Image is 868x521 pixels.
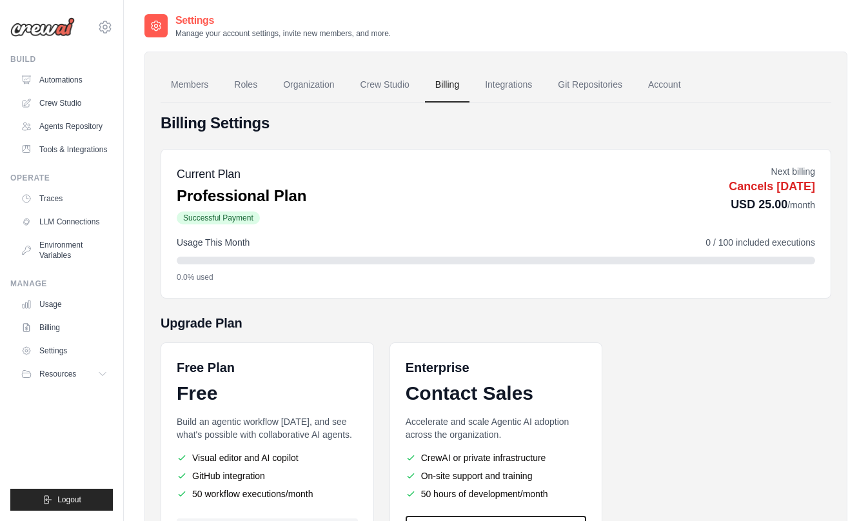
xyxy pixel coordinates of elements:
a: Organization [273,68,344,103]
span: Logout [57,495,81,505]
a: Usage [15,294,113,315]
a: Agents Repository [15,116,113,137]
a: Roles [224,68,268,103]
span: Usage This Month [177,236,250,249]
a: Traces [15,188,113,209]
div: Build [10,54,113,64]
div: Contact Sales [406,382,587,405]
h4: Billing Settings [161,113,831,133]
div: Operate [10,173,113,183]
div: Free [177,382,358,405]
div: Manage [10,279,113,289]
a: Billing [425,68,469,103]
p: Accelerate and scale Agentic AI adoption across the organization. [406,415,587,441]
a: Automations [15,70,113,90]
li: GitHub integration [177,469,358,482]
span: /month [787,200,815,210]
a: Crew Studio [350,68,420,103]
li: Visual editor and AI copilot [177,451,358,464]
p: Build an agentic workflow [DATE], and see what's possible with collaborative AI agents. [177,415,358,441]
a: Settings [15,340,113,361]
a: Billing [15,317,113,338]
li: On-site support and training [406,469,587,482]
a: LLM Connections [15,211,113,232]
h6: Enterprise [406,359,587,377]
p: Professional Plan [177,186,306,206]
h5: Upgrade Plan [161,314,831,332]
li: 50 hours of development/month [406,487,587,500]
img: Logo [10,17,75,37]
li: CrewAI or private infrastructure [406,451,587,464]
span: 0.0% used [177,272,213,282]
span: 0 / 100 included executions [705,236,815,249]
button: Resources [15,364,113,384]
a: Environment Variables [15,235,113,266]
a: Tools & Integrations [15,139,113,160]
a: Git Repositories [547,68,633,103]
span: Cancels [DATE] [729,180,815,193]
h5: Current Plan [177,165,306,183]
button: Logout [10,489,113,511]
h2: Settings [175,13,391,28]
p: Next billing [729,165,815,178]
a: Members [161,68,219,103]
li: 50 workflow executions/month [177,487,358,500]
a: Account [638,68,691,103]
h6: Free Plan [177,359,235,377]
a: Integrations [475,68,542,103]
span: Successful Payment [177,211,260,224]
a: Crew Studio [15,93,113,113]
p: Manage your account settings, invite new members, and more. [175,28,391,39]
p: USD 25.00 [729,195,815,213]
span: Resources [39,369,76,379]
